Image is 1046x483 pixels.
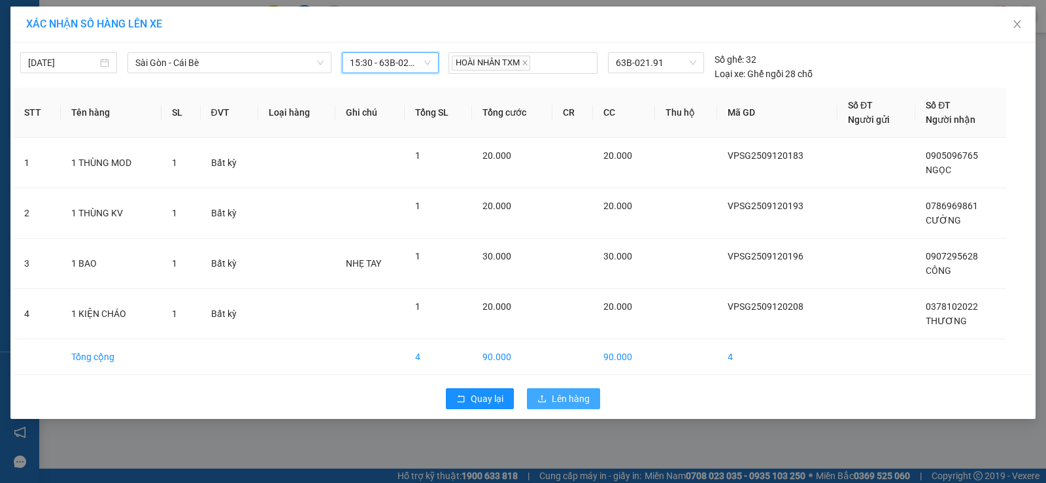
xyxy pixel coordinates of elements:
td: 3 [14,239,61,289]
span: CƯỜNG [926,215,961,225]
button: Close [999,7,1036,43]
th: Loại hàng [258,88,335,138]
td: Bất kỳ [201,239,258,289]
th: CC [593,88,654,138]
span: close [1012,19,1022,29]
th: STT [14,88,61,138]
td: 4 [14,289,61,339]
td: Tổng cộng [61,339,161,375]
span: VPSG2509120183 [728,150,803,161]
span: close [522,59,528,66]
td: 90.000 [593,339,654,375]
span: 0786969861 [926,201,978,211]
div: 32 [715,52,756,67]
span: CÔNG [926,265,951,276]
span: 1 [172,158,177,168]
th: Thu hộ [655,88,718,138]
span: VPSG2509120193 [728,201,803,211]
th: CR [552,88,593,138]
span: 1 [415,150,420,161]
th: SL [161,88,201,138]
span: 0907295628 [926,251,978,261]
span: HOÀI NHÂN TXM [452,56,530,71]
td: Bất kỳ [201,289,258,339]
span: THƯƠNG [926,316,967,326]
span: Lên hàng [552,391,590,406]
th: Ghi chú [335,88,405,138]
span: VPSG2509120196 [728,251,803,261]
span: 20.000 [603,150,632,161]
span: 1 [415,251,420,261]
span: 1 [172,208,177,218]
th: Tổng cước [472,88,552,138]
span: Số ghế: [715,52,744,67]
span: 63B-021.91 [616,53,696,73]
th: Mã GD [717,88,837,138]
span: 1 [415,301,420,312]
td: 1 THÙNG KV [61,188,161,239]
td: 1 BAO [61,239,161,289]
span: 20.000 [482,150,511,161]
td: 1 [14,138,61,188]
td: Bất kỳ [201,138,258,188]
span: Người nhận [926,114,975,125]
button: rollbackQuay lại [446,388,514,409]
span: 1 [172,308,177,319]
div: Ghế ngồi 28 chỗ [715,67,813,81]
span: Quay lại [471,391,503,406]
span: upload [537,394,547,405]
span: 0378102022 [926,301,978,312]
span: 20.000 [482,301,511,312]
td: 4 [405,339,472,375]
span: 1 [172,258,177,269]
input: 12/09/2025 [28,56,97,70]
span: Sài Gòn - Cái Bè [135,53,324,73]
span: Loại xe: [715,67,745,81]
span: 30.000 [482,251,511,261]
span: NHẸ TAY [346,258,381,269]
span: 20.000 [603,301,632,312]
td: Bất kỳ [201,188,258,239]
span: Người gửi [848,114,890,125]
span: XÁC NHẬN SỐ HÀNG LÊN XE [26,18,162,30]
th: Tổng SL [405,88,472,138]
button: uploadLên hàng [527,388,600,409]
span: 1 [415,201,420,211]
span: 30.000 [603,251,632,261]
span: Số ĐT [926,100,951,110]
td: 2 [14,188,61,239]
span: 0905096765 [926,150,978,161]
span: Số ĐT [848,100,873,110]
span: 20.000 [603,201,632,211]
td: 1 THÙNG MOD [61,138,161,188]
th: ĐVT [201,88,258,138]
span: 15:30 - 63B-021.91 [350,53,431,73]
span: 20.000 [482,201,511,211]
td: 90.000 [472,339,552,375]
span: VPSG2509120208 [728,301,803,312]
td: 1 KIỆN CHÁO [61,289,161,339]
span: rollback [456,394,465,405]
span: down [316,59,324,67]
td: 4 [717,339,837,375]
th: Tên hàng [61,88,161,138]
span: NGỌC [926,165,951,175]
